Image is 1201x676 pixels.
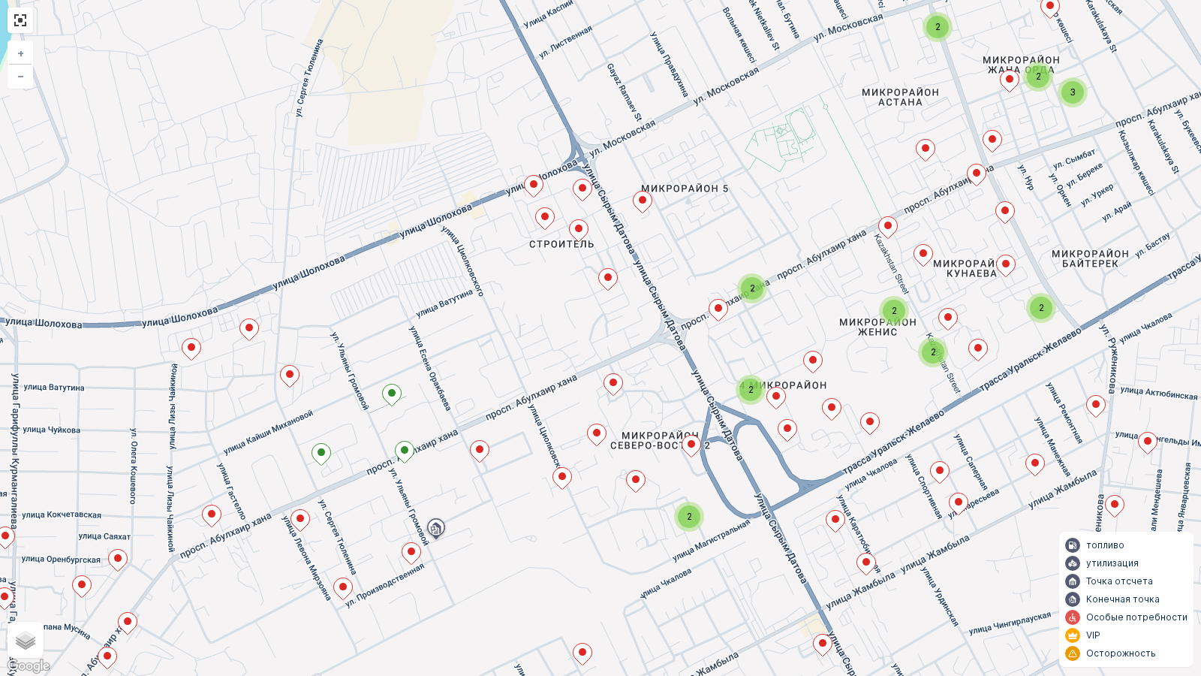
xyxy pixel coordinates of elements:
div: 2 [1026,293,1056,323]
span: 2 [931,346,936,358]
span: 2 [750,282,755,294]
span: 2 [1039,302,1044,313]
div: 2 [879,296,909,326]
div: 2 [736,375,766,405]
div: 2 [918,337,948,367]
span: 2 [892,305,897,316]
div: 2 [737,273,767,303]
span: 2 [748,384,754,395]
